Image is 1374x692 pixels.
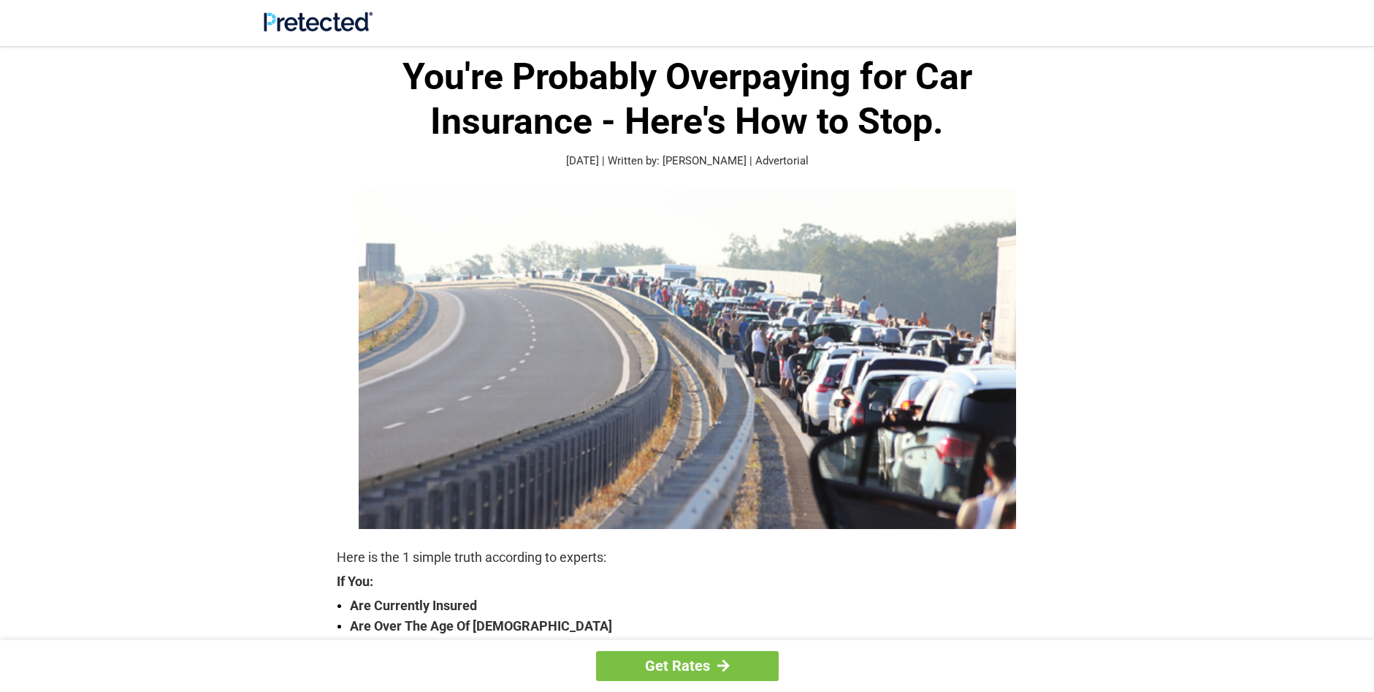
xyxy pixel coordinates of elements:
strong: If You: [337,575,1038,588]
a: Site Logo [264,20,373,34]
strong: Are Currently Insured [350,596,1038,616]
strong: Drive Less Than 50 Miles Per Day [350,636,1038,657]
a: Get Rates [596,651,779,681]
p: [DATE] | Written by: [PERSON_NAME] | Advertorial [337,153,1038,170]
img: Site Logo [264,12,373,31]
p: Here is the 1 simple truth according to experts: [337,547,1038,568]
strong: Are Over The Age Of [DEMOGRAPHIC_DATA] [350,616,1038,636]
h1: You're Probably Overpaying for Car Insurance - Here's How to Stop. [337,55,1038,144]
